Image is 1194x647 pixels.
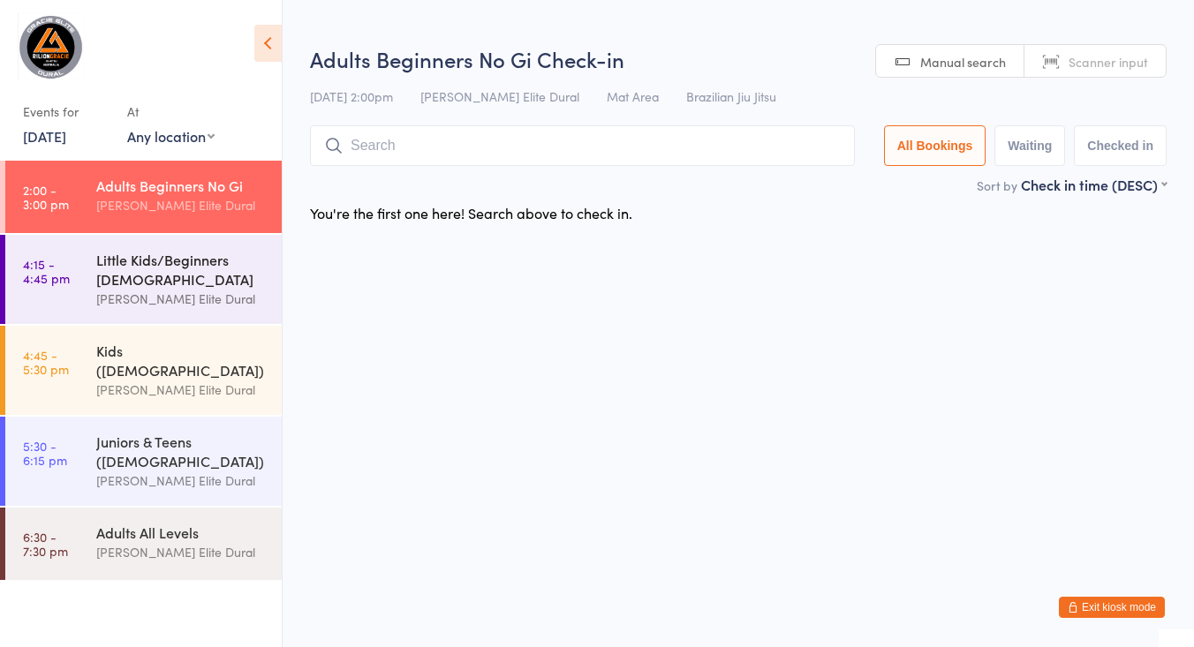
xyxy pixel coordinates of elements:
[1074,125,1167,166] button: Checked in
[96,523,267,542] div: Adults All Levels
[96,432,267,470] div: Juniors & Teens ([DEMOGRAPHIC_DATA])
[127,97,215,126] div: At
[607,87,659,105] span: Mat Area
[96,470,267,491] div: [PERSON_NAME] Elite Dural
[96,176,267,195] div: Adults Beginners No Gi
[1069,53,1148,71] span: Scanner input
[5,417,282,506] a: 5:30 -6:15 pmJuniors & Teens ([DEMOGRAPHIC_DATA])[PERSON_NAME] Elite Dural
[5,161,282,233] a: 2:00 -3:00 pmAdults Beginners No Gi[PERSON_NAME] Elite Dural
[23,183,69,211] time: 2:00 - 3:00 pm
[23,257,70,285] time: 4:15 - 4:45 pm
[96,542,267,562] div: [PERSON_NAME] Elite Dural
[5,326,282,415] a: 4:45 -5:30 pmKids ([DEMOGRAPHIC_DATA])[PERSON_NAME] Elite Dural
[96,341,267,380] div: Kids ([DEMOGRAPHIC_DATA])
[1059,597,1165,618] button: Exit kiosk mode
[96,195,267,215] div: [PERSON_NAME] Elite Dural
[977,177,1017,194] label: Sort by
[994,125,1065,166] button: Waiting
[5,235,282,324] a: 4:15 -4:45 pmLittle Kids/Beginners [DEMOGRAPHIC_DATA][PERSON_NAME] Elite Dural
[310,125,855,166] input: Search
[920,53,1006,71] span: Manual search
[23,530,68,558] time: 6:30 - 7:30 pm
[5,508,282,580] a: 6:30 -7:30 pmAdults All Levels[PERSON_NAME] Elite Dural
[310,203,632,222] div: You're the first one here! Search above to check in.
[686,87,776,105] span: Brazilian Jiu Jitsu
[310,87,393,105] span: [DATE] 2:00pm
[23,348,69,376] time: 4:45 - 5:30 pm
[96,250,267,289] div: Little Kids/Beginners [DEMOGRAPHIC_DATA]
[23,126,66,146] a: [DATE]
[127,126,215,146] div: Any location
[23,97,110,126] div: Events for
[96,289,267,309] div: [PERSON_NAME] Elite Dural
[310,44,1167,73] h2: Adults Beginners No Gi Check-in
[1021,175,1167,194] div: Check in time (DESC)
[420,87,579,105] span: [PERSON_NAME] Elite Dural
[23,439,67,467] time: 5:30 - 6:15 pm
[18,13,84,79] img: Gracie Elite Jiu Jitsu Dural
[884,125,986,166] button: All Bookings
[96,380,267,400] div: [PERSON_NAME] Elite Dural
